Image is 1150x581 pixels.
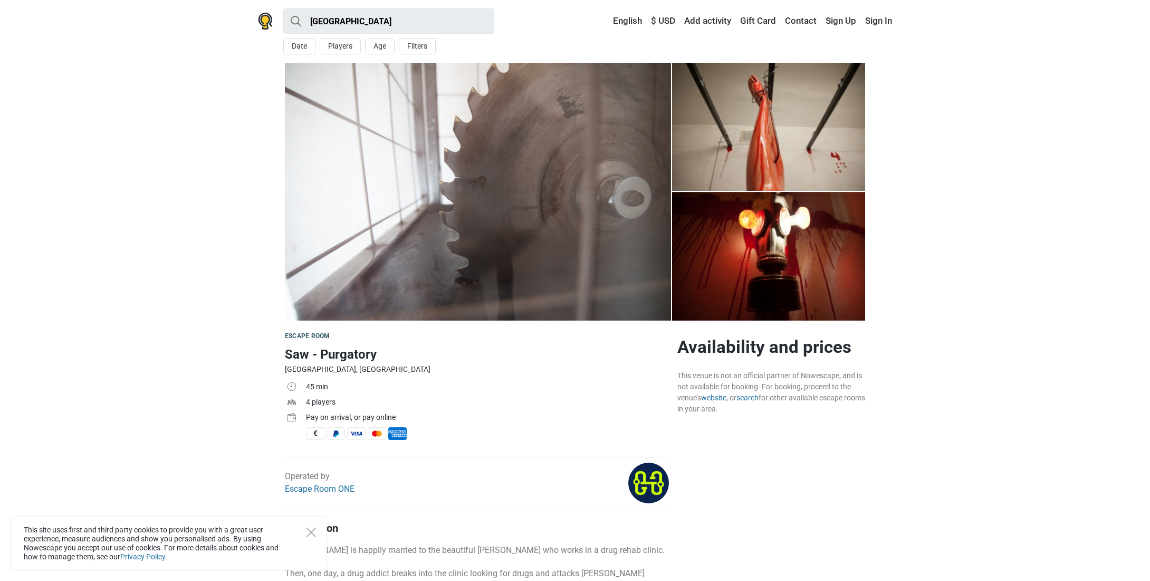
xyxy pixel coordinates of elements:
span: American Express [388,427,407,440]
button: Close [306,528,316,537]
div: This site uses first and third party cookies to provide you with a great user experience, measure... [11,517,327,570]
span: Escape room [285,332,330,340]
img: Nowescape logo [258,13,273,30]
p: [PERSON_NAME] is happily married to the beautiful [PERSON_NAME] who works in a drug rehab clinic. [285,544,669,557]
a: Sign Up [823,12,859,31]
img: Saw - Purgatory photo 5 [672,192,865,321]
td: 45 min [306,380,669,396]
td: 4 players [306,396,669,411]
div: [GEOGRAPHIC_DATA], [GEOGRAPHIC_DATA] [285,364,669,375]
a: Sign In [862,12,892,31]
a: website [701,393,726,402]
div: This venue is not an official partner of Nowescape, and is not available for booking. For booking... [677,370,865,415]
div: Operated by [285,470,354,495]
button: Age [365,38,395,54]
a: Escape Room ONE [285,484,354,494]
div: Pay on arrival, or pay online [306,412,669,423]
a: Privacy Policy [120,552,165,561]
a: Contact [782,12,819,31]
span: PayPal [327,427,345,440]
img: f718499c1c8cef67l.png [628,463,669,503]
h4: Description [285,522,669,535]
button: Filters [399,38,436,54]
a: $ USD [648,12,678,31]
a: Saw - Purgatory photo 11 [285,63,671,321]
a: search [736,393,759,402]
span: MasterCard [368,427,386,440]
a: Add activity [682,12,734,31]
span: Cash [306,427,324,440]
img: English [606,17,613,25]
button: Players [320,38,361,54]
span: Visa [347,427,366,440]
h2: Availability and prices [677,336,865,358]
input: try “London” [283,8,494,34]
a: English [603,12,645,31]
img: Saw - Purgatory photo 4 [672,63,865,191]
img: Saw - Purgatory photo 12 [285,63,671,321]
a: Saw - Purgatory photo 3 [672,63,865,191]
a: Saw - Purgatory photo 4 [672,192,865,321]
button: Date [283,38,315,54]
h1: Saw - Purgatory [285,345,669,364]
a: Gift Card [737,12,779,31]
